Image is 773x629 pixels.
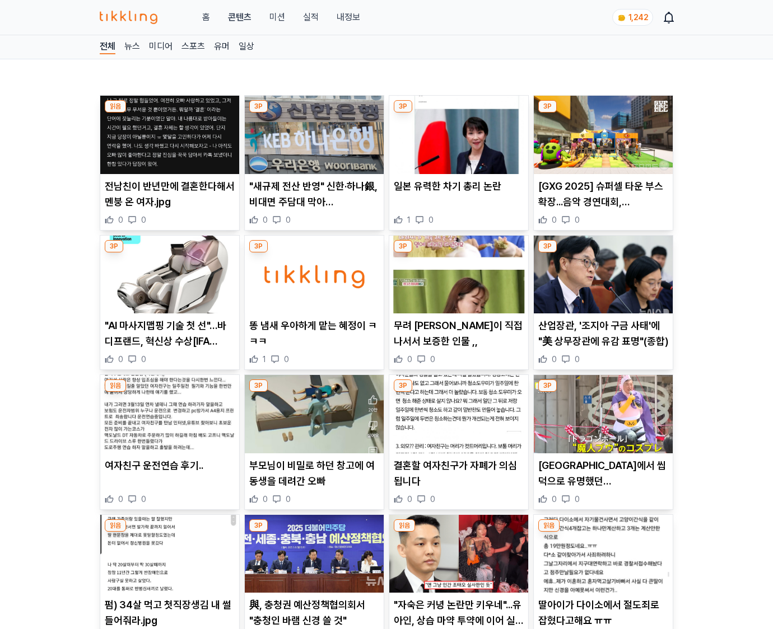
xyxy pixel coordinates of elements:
[244,95,384,231] div: 3P "새규제 전산 반영" 신한·하나銀, 비대면 주담대 막아… "새규제 전산 반영" 신한·하나銀, 비대면 주담대 막아… 0 0
[538,240,557,252] div: 3P
[617,13,626,22] img: coin
[100,95,240,231] div: 읽음 전남친이 반년만에 결혼한다해서 멘붕 온 여자.jpg 전남친이 반년만에 결혼한다해서 멘붕 온 여자.jpg 0 0
[538,597,668,628] p: 딸아이가 다이소에서 절도죄로 잡혔다고해요 ㅠㅠ
[430,494,435,505] span: 0
[533,235,673,370] div: 3P 산업장관, '조지아 구금 사태'에 "美 상무장관에 유감 표명"(종합) 산업장관, '조지아 구금 사태'에 "美 상무장관에 유감 표명"(종합) 0 0
[100,40,115,54] a: 전체
[552,494,557,505] span: 0
[284,354,289,365] span: 0
[538,100,557,112] div: 3P
[303,11,319,24] a: 실적
[105,379,126,392] div: 읽음
[407,354,412,365] span: 0
[286,494,291,505] span: 0
[533,374,673,510] div: 3P 일본에서 씹덕으로 유명했던 이시바 총리 [GEOGRAPHIC_DATA]에서 씹덕으로 유명했던 [PERSON_NAME] 총리 0 0
[389,95,529,231] div: 3P 일본 유력한 차기 총리 논란 일본 유력한 차기 총리 논란 1 0
[105,597,235,628] p: 펌) 34살 먹고 첫직장생김 내 썰들어줘라.jpg
[118,214,123,226] span: 0
[552,214,557,226] span: 0
[244,374,384,510] div: 3P 부모님이 비밀로 하던 창고에 여동생을 데려간 오빠 부모님이 비밀로 하던 창고에 여동생을 데려간 오빠 0 0
[181,40,205,54] a: 스포츠
[394,458,524,489] p: 결혼할 여자친구가 자폐가 의심됩니다
[118,354,123,365] span: 0
[389,374,529,510] div: 3P 결혼할 여자친구가 자폐가 의심됩니다 결혼할 여자친구가 자폐가 의심됩니다 0 0
[100,11,157,24] img: 티끌링
[100,235,240,370] div: 3P "AI 마사지맵핑 기술 첫 선"…바디프랜드, 혁신상 수상[IFA 2025] "AI 마사지맵핑 기술 첫 선"…바디프랜드, 혁신상 수상[IFA 2025] 0 0
[534,515,673,593] img: 딸아이가 다이소에서 절도죄로 잡혔다고해요 ㅠㅠ
[245,515,384,593] img: 與, 충청권 예산정책협의회서 "충청인 바램 신경 쓸 것"
[245,375,384,453] img: 부모님이 비밀로 하던 창고에 여동생을 데려간 오빠
[100,515,239,593] img: 펌) 34살 먹고 첫직장생김 내 썰들어줘라.jpg
[141,354,146,365] span: 0
[105,519,126,532] div: 읽음
[249,519,268,532] div: 3P
[394,100,412,112] div: 3P
[105,458,235,473] p: 여자친구 운전연습 후기..
[244,235,384,370] div: 3P 똥 냄새 우아하게 맡는 혜정이 ㅋㅋㅋ 똥 냄새 우아하게 맡는 혜정이 ㅋㅋㅋ 1 0
[628,13,648,22] span: 1,242
[249,100,268,112] div: 3P
[552,354,557,365] span: 0
[389,236,528,314] img: 무려 유재석이 직접 나서서 보증한 인물 ,,
[249,179,379,210] p: "새규제 전산 반영" 신한·하나銀, 비대면 주담대 막아…
[269,11,285,24] button: 미션
[407,494,412,505] span: 0
[105,318,235,349] p: "AI 마사지맵핑 기술 첫 선"…바디프랜드, 혁신상 수상[IFA 2025]
[105,100,126,112] div: 읽음
[228,11,252,24] a: 콘텐츠
[389,515,528,593] img: "자숙은 커녕 논란만 키우네"...유아인, 상습 마약 투약에 이어 실내 흡연에 꽁초 수북한 재떨이 논란
[249,318,379,349] p: 똥 냄새 우아하게 맡는 혜정이 ㅋㅋㅋ
[118,494,123,505] span: 0
[263,214,268,226] span: 0
[141,494,146,505] span: 0
[100,375,239,453] img: 여자친구 운전연습 후기..
[100,96,239,174] img: 전남친이 반년만에 결혼한다해서 멘붕 온 여자.jpg
[612,9,651,26] a: coin 1,242
[389,235,529,370] div: 3P 무려 유재석이 직접 나서서 보증한 인물 ,, 무려 [PERSON_NAME]이 직접 나서서 보증한 인물 ,, 0 0
[394,379,412,392] div: 3P
[389,96,528,174] img: 일본 유력한 차기 총리 논란
[407,214,411,226] span: 1
[337,11,360,24] a: 내정보
[286,214,291,226] span: 0
[394,240,412,252] div: 3P
[538,519,560,532] div: 읽음
[249,458,379,489] p: 부모님이 비밀로 하던 창고에 여동생을 데려간 오빠
[394,597,524,628] p: "자숙은 커녕 논란만 키우네"...유아인, 상습 마약 투약에 이어 실내 흡연에 꽁초 수북한 재떨이 논란
[394,519,415,532] div: 읽음
[534,96,673,174] img: [GXG 2025] 슈퍼셀 타운 부스 확장...음악 경연대회, 강연도 진행
[575,494,580,505] span: 0
[249,379,268,392] div: 3P
[534,236,673,314] img: 산업장관, '조지아 구금 사태'에 "美 상무장관에 유감 표명"(종합)
[249,597,379,628] p: 與, 충청권 예산정책협의회서 "충청인 바램 신경 쓸 것"
[214,40,230,54] a: 유머
[245,236,384,314] img: 똥 냄새 우아하게 맡는 혜정이 ㅋㅋㅋ
[105,240,123,252] div: 3P
[538,458,668,489] p: [GEOGRAPHIC_DATA]에서 씹덕으로 유명했던 [PERSON_NAME] 총리
[394,318,524,349] p: 무려 [PERSON_NAME]이 직접 나서서 보증한 인물 ,,
[105,179,235,210] p: 전남친이 반년만에 결혼한다해서 멘붕 온 여자.jpg
[249,240,268,252] div: 3P
[263,354,266,365] span: 1
[538,379,557,392] div: 3P
[100,236,239,314] img: "AI 마사지맵핑 기술 첫 선"…바디프랜드, 혁신상 수상[IFA 2025]
[429,214,434,226] span: 0
[239,40,254,54] a: 일상
[534,375,673,453] img: 일본에서 씹덕으로 유명했던 이시바 총리
[263,494,268,505] span: 0
[100,374,240,510] div: 읽음 여자친구 운전연습 후기.. 여자친구 운전연습 후기.. 0 0
[141,214,146,226] span: 0
[538,318,668,349] p: 산업장관, '조지아 구금 사태'에 "美 상무장관에 유감 표명"(종합)
[394,179,524,194] p: 일본 유력한 차기 총리 논란
[245,96,384,174] img: "새규제 전산 반영" 신한·하나銀, 비대면 주담대 막아…
[389,375,528,453] img: 결혼할 여자친구가 자폐가 의심됩니다
[430,354,435,365] span: 0
[533,95,673,231] div: 3P [GXG 2025] 슈퍼셀 타운 부스 확장...음악 경연대회, 강연도 진행 [GXG 2025] 슈퍼셀 타운 부스 확장...음악 경연대회, [PERSON_NAME] [PE...
[538,179,668,210] p: [GXG 2025] 슈퍼셀 타운 부스 확장...음악 경연대회, [PERSON_NAME] [PERSON_NAME]
[575,214,580,226] span: 0
[124,40,140,54] a: 뉴스
[202,11,210,24] a: 홈
[575,354,580,365] span: 0
[149,40,173,54] a: 미디어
